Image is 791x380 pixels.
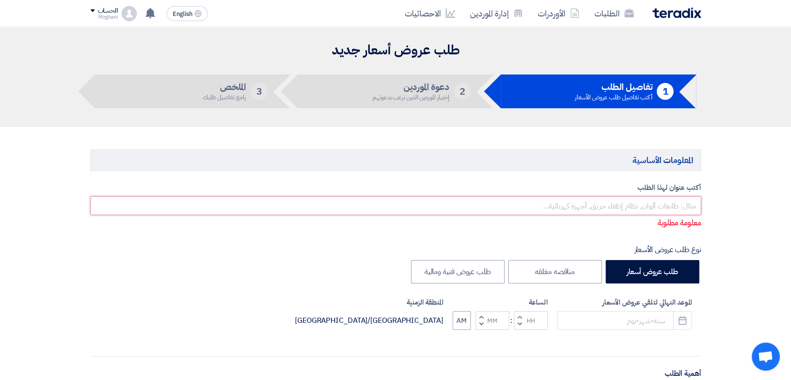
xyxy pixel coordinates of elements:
input: مثال: طابعات ألوان, نظام إطفاء حريق, أجهزة كهربائية... [90,196,701,215]
img: profile_test.png [122,6,137,21]
input: Hours [514,311,548,330]
div: 1 [657,83,674,100]
div: أكتب تفاصيل طلب عروض الأسعار [575,94,652,100]
div: 2 [454,83,471,100]
label: أكتب عنوان لهذا الطلب [90,182,701,193]
div: راجع تفاصيل طلبك [203,94,246,100]
p: معلومة مطلوبة [91,217,701,229]
img: Teradix logo [652,7,701,18]
div: نوع طلب عروض الأسعار [90,244,701,255]
label: مناقصه مغلقه [508,260,602,283]
label: طلب عروض فنية ومالية [411,260,505,283]
h5: دعوة الموردين [373,83,449,91]
div: الحساب [98,7,118,15]
label: أهمية الطلب [665,368,701,379]
div: 3 [251,83,268,100]
label: الموعد النهائي لتلقي عروض الأسعار [557,297,692,308]
a: إدارة الموردين [462,2,530,24]
h2: طلب عروض أسعار جديد [90,41,701,60]
h5: المعلومات الأساسية [90,149,701,171]
h5: الملخص [203,83,246,91]
button: AM [453,311,471,330]
a: الأوردرات [530,2,587,24]
button: English [167,6,208,21]
label: الساعة [453,297,548,308]
a: الطلبات [587,2,641,24]
label: طلب عروض أسعار [606,260,699,283]
div: : [509,315,514,326]
div: Mirghani [90,15,118,20]
div: إختيار الموردين الذين ترغب بدعوتهم [373,94,449,100]
a: الاحصائيات [397,2,462,24]
div: Open chat [752,343,780,371]
input: سنة-شهر-يوم [557,311,692,330]
div: [GEOGRAPHIC_DATA]/[GEOGRAPHIC_DATA] [295,315,443,326]
h5: تفاصيل الطلب [575,83,652,91]
input: Minutes [476,311,509,330]
label: المنطقة الزمنية [295,297,443,308]
span: English [173,11,192,17]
